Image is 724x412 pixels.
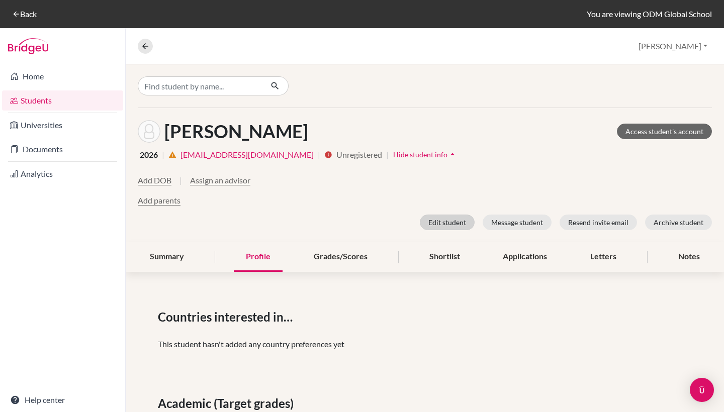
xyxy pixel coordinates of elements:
button: Hide student infoarrow_drop_up [393,147,458,162]
button: Add parents [138,194,180,207]
a: Documents [2,139,123,159]
button: Assign an advisor [190,174,250,186]
div: Profile [234,242,283,272]
i: arrow_back [12,10,20,18]
span: Unregistered [336,149,382,161]
i: warning [168,151,176,159]
span: | [386,149,389,161]
i: arrow_drop_up [447,149,458,159]
span: | [318,149,320,161]
button: [PERSON_NAME] [634,37,712,56]
a: Students [2,90,123,111]
h1: [PERSON_NAME] [164,121,308,142]
img: Bridge-U [8,38,48,54]
a: Access student's account [617,124,712,139]
button: Add DOB [138,174,171,186]
i: info [324,151,332,159]
span: Hide student info [393,150,447,159]
div: Notes [666,242,712,272]
div: Grades/Scores [302,242,380,272]
button: Message student [483,215,552,230]
div: Summary [138,242,196,272]
div: You are viewing ODM Global School [587,8,712,20]
button: Resend invite email [560,215,637,230]
a: Analytics [2,164,123,184]
div: Letters [578,242,628,272]
a: arrow_backBack [12,9,37,19]
span: 2026 [140,149,158,161]
span: | [162,149,164,161]
a: Help center [2,390,123,410]
a: Universities [2,115,123,135]
input: Find student by name... [138,76,262,95]
button: Edit student [420,215,475,230]
div: Shortlist [417,242,472,272]
div: Open Intercom Messenger [690,378,714,402]
button: Archive student [645,215,712,230]
a: Home [2,66,123,86]
a: [EMAIL_ADDRESS][DOMAIN_NAME] [180,149,314,161]
span: Countries interested in… [158,308,297,326]
span: | [179,174,182,194]
div: Applications [491,242,559,272]
p: This student hasn't added any country preferences yet [158,338,692,350]
img: Pransu Agrawal's avatar [138,120,160,143]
